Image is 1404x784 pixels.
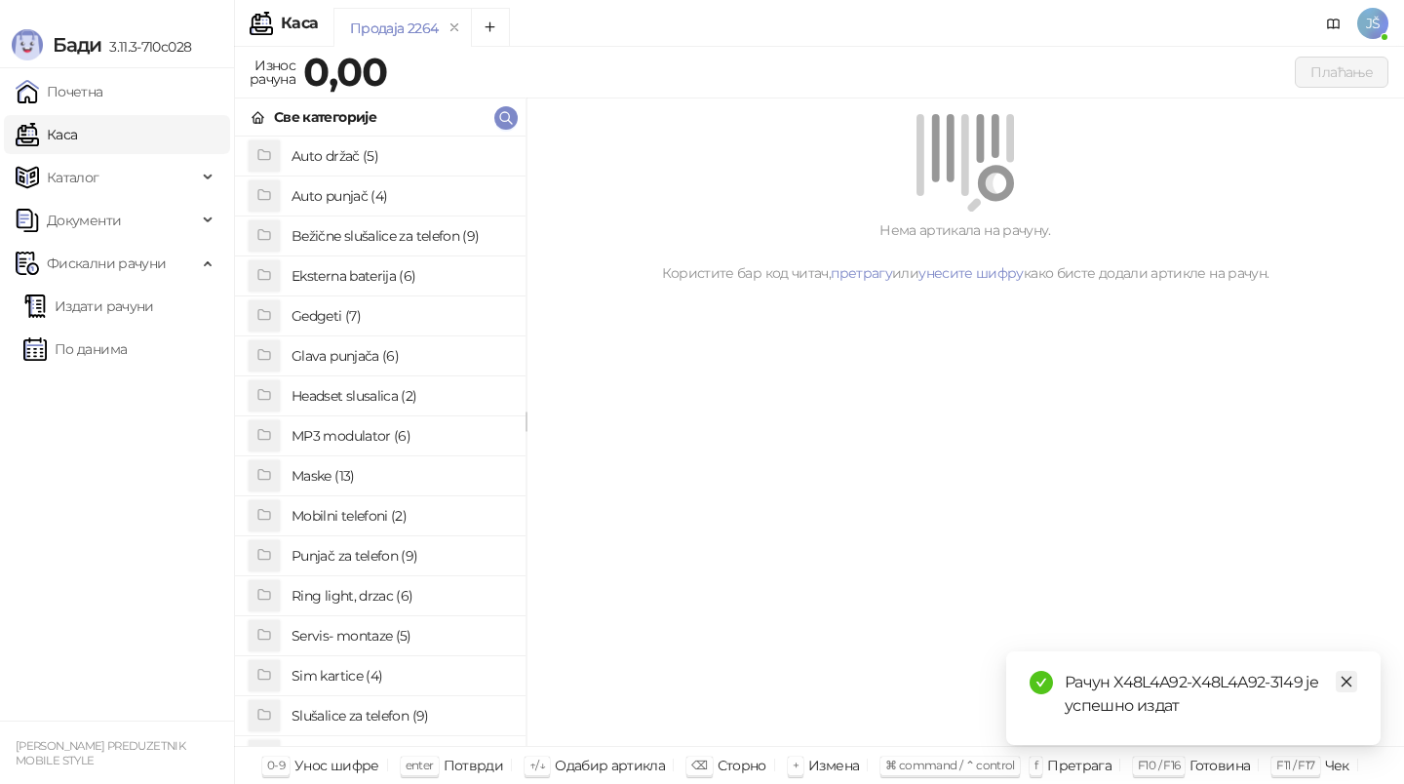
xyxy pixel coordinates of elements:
span: + [793,758,799,772]
h4: Eksterna baterija (6) [292,260,510,292]
a: Каса [16,115,77,154]
div: Потврди [444,753,504,778]
h4: Mobilni telefoni (2) [292,500,510,531]
span: ↑/↓ [529,758,545,772]
div: Одабир артикла [555,753,665,778]
span: close [1340,675,1353,688]
button: Плаћање [1295,57,1388,88]
h4: MP3 modulator (6) [292,420,510,451]
span: 3.11.3-710c028 [101,38,191,56]
a: Close [1336,671,1357,692]
h4: Punjač za telefon (9) [292,540,510,571]
a: По данима [23,330,127,369]
div: Све категорије [274,106,376,128]
span: ⌫ [691,758,707,772]
h4: Ring light, drzac (6) [292,580,510,611]
button: Add tab [471,8,510,47]
small: [PERSON_NAME] PREDUZETNIK MOBILE STYLE [16,739,185,767]
span: F11 / F17 [1276,758,1314,772]
a: Издати рачуни [23,287,154,326]
h4: Gedgeti (7) [292,300,510,332]
a: унесите шифру [918,264,1024,282]
div: Продаја 2264 [350,18,438,39]
h4: Maske (13) [292,460,510,491]
span: 0-9 [267,758,285,772]
h4: Sim kartice (4) [292,660,510,691]
a: Почетна [16,72,103,111]
img: Logo [12,29,43,60]
div: Рачун X48L4A92-X48L4A92-3149 је успешно издат [1065,671,1357,718]
div: Сторно [718,753,766,778]
div: grid [235,137,526,746]
h4: Auto držač (5) [292,140,510,172]
div: Каса [281,16,318,31]
div: Претрага [1047,753,1111,778]
span: Каталог [47,158,99,197]
span: check-circle [1030,671,1053,694]
div: Готовина [1189,753,1250,778]
h4: Bežične slušalice za telefon (9) [292,220,510,252]
button: remove [442,20,467,36]
span: Бади [53,33,101,57]
h4: Glava punjača (6) [292,340,510,372]
span: f [1034,758,1037,772]
div: Унос шифре [294,753,379,778]
div: Чек [1325,753,1349,778]
div: Измена [808,753,859,778]
span: ⌘ command / ⌃ control [885,758,1015,772]
span: Фискални рачуни [47,244,166,283]
h4: Staklo za telefon (7) [292,740,510,771]
span: Документи [47,201,121,240]
strong: 0,00 [303,48,387,96]
span: JŠ [1357,8,1388,39]
h4: Slušalice za telefon (9) [292,700,510,731]
h4: Servis- montaze (5) [292,620,510,651]
a: Документација [1318,8,1349,39]
div: Износ рачуна [246,53,299,92]
span: F10 / F16 [1138,758,1180,772]
h4: Headset slusalica (2) [292,380,510,412]
span: enter [406,758,434,772]
div: Нема артикала на рачуну. Користите бар код читач, или како бисте додали артикле на рачун. [550,219,1381,284]
a: претрагу [831,264,892,282]
h4: Auto punjač (4) [292,180,510,212]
